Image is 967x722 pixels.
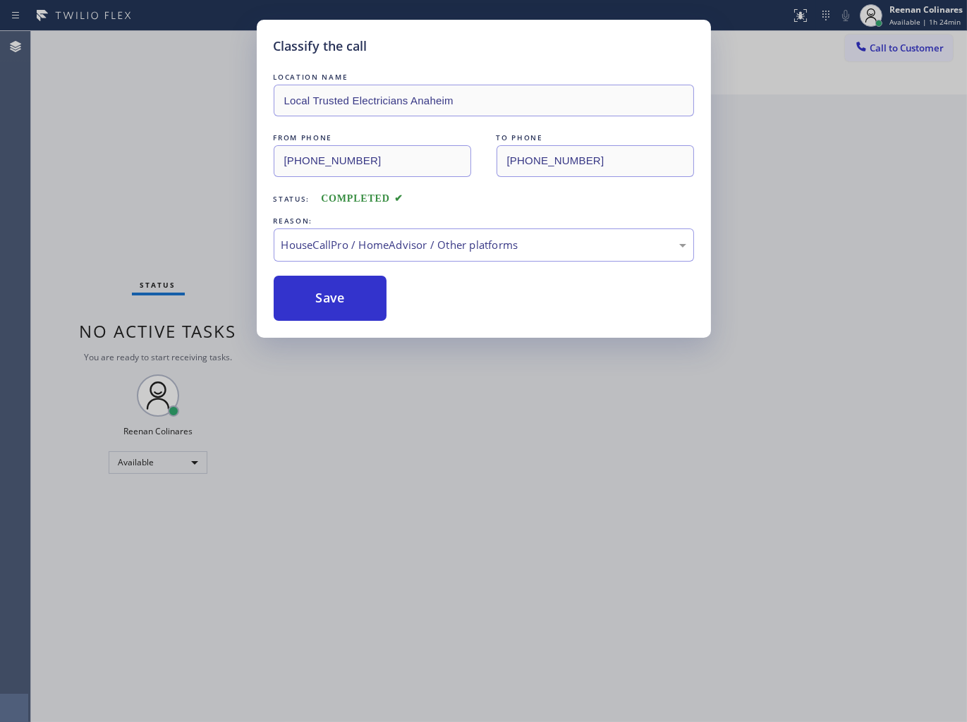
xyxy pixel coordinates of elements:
div: FROM PHONE [274,130,471,145]
span: COMPLETED [321,193,403,204]
input: From phone [274,145,471,177]
div: TO PHONE [497,130,694,145]
span: Status: [274,194,310,204]
h5: Classify the call [274,37,367,56]
div: REASON: [274,214,694,228]
button: Save [274,276,387,321]
div: HouseCallPro / HomeAdvisor / Other platforms [281,237,686,253]
input: To phone [497,145,694,177]
div: LOCATION NAME [274,70,694,85]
